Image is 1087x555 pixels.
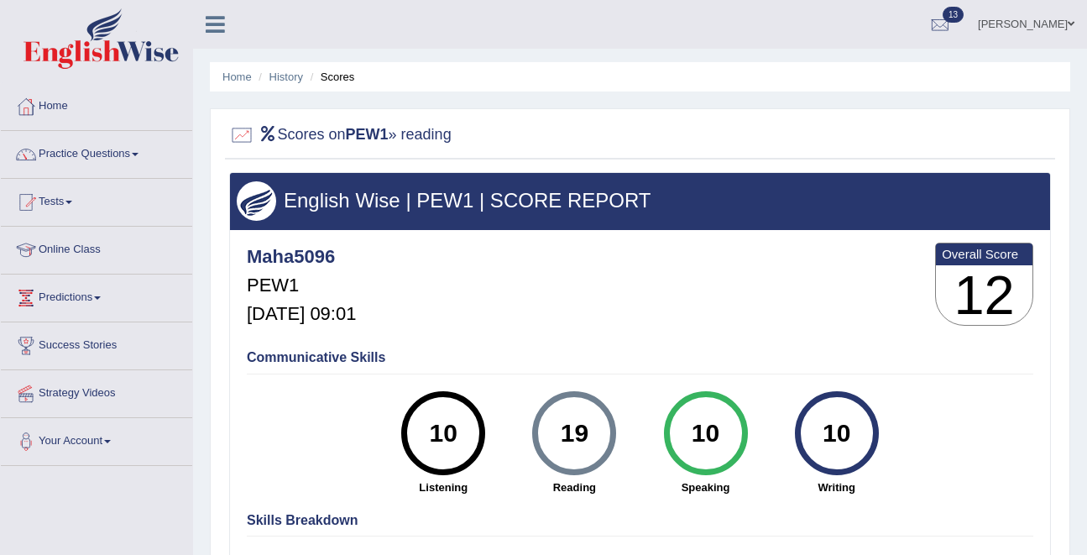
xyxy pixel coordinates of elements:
[386,479,500,495] strong: Listening
[1,131,192,173] a: Practice Questions
[936,265,1032,326] h3: 12
[247,350,1033,365] h4: Communicative Skills
[306,69,355,85] li: Scores
[806,398,867,469] div: 10
[517,479,631,495] strong: Reading
[247,513,1033,528] h4: Skills Breakdown
[1,83,192,125] a: Home
[1,275,192,317] a: Predictions
[346,126,389,143] b: PEW1
[1,418,192,460] a: Your Account
[247,275,356,296] h5: PEW1
[1,322,192,364] a: Success Stories
[943,7,964,23] span: 13
[222,71,252,83] a: Home
[247,247,356,267] h4: Maha5096
[1,370,192,412] a: Strategy Videos
[1,227,192,269] a: Online Class
[229,123,452,148] h2: Scores on » reading
[247,304,356,324] h5: [DATE] 09:01
[237,190,1043,212] h3: English Wise | PEW1 | SCORE REPORT
[237,181,276,221] img: wings.png
[269,71,303,83] a: History
[544,398,605,469] div: 19
[648,479,762,495] strong: Speaking
[413,398,474,469] div: 10
[780,479,894,495] strong: Writing
[675,398,736,469] div: 10
[1,179,192,221] a: Tests
[942,247,1027,261] b: Overall Score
